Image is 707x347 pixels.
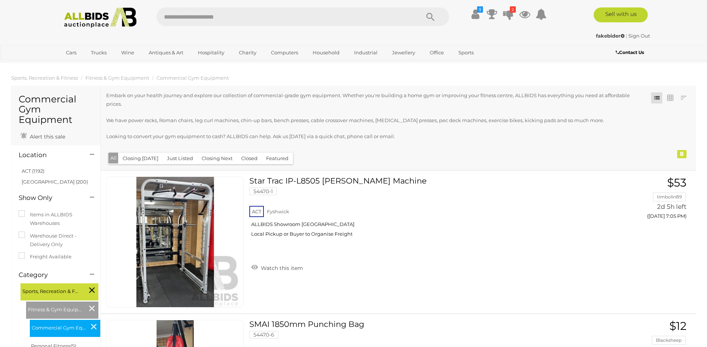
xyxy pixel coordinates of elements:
[32,322,88,332] span: Commercial Gym Equipment
[22,285,78,296] span: Sports, Recreation & Fitness
[510,6,516,13] i: 2
[144,47,188,59] a: Antiques & Art
[60,7,141,28] img: Allbids.com.au
[255,176,591,243] a: Star Trac IP-L8505 [PERSON_NAME] Machine 54470-1 ACT Fyshwick ALLBIDS Showroom [GEOGRAPHIC_DATA] ...
[308,47,344,59] a: Household
[616,48,646,57] a: Contact Us
[669,319,687,333] span: $12
[594,7,648,22] a: Sell with us
[262,153,293,164] button: Featured
[118,153,163,164] button: Closing [DATE]
[108,153,119,163] button: All
[19,252,72,261] label: Freight Available
[19,210,93,228] label: Items in ALLBIDS Warehouses
[596,33,626,39] a: fakebider
[266,47,303,59] a: Computers
[86,47,111,59] a: Trucks
[19,232,93,249] label: Warehouse Direct - Delivery Only
[234,47,261,59] a: Charity
[110,177,240,307] img: 54470-1a.jpg
[22,179,88,185] a: [GEOGRAPHIC_DATA] (200)
[454,47,479,59] a: Sports
[193,47,229,59] a: Hospitality
[667,176,687,190] span: $53
[106,132,636,141] p: Looking to convert your gym equipment to cash? ALLBIDS can help. Ask us [DATE] via a quick chat, ...
[626,33,627,39] span: |
[19,194,79,201] h4: Show Only
[106,91,636,109] p: Embark on your health journey and explore our collection of commercial-grade gym equipment. Wheth...
[22,168,44,174] a: ACT (1192)
[162,153,198,164] button: Just Listed
[61,59,124,71] a: [GEOGRAPHIC_DATA]
[596,33,625,39] strong: fakebider
[28,133,65,140] span: Alert this sale
[470,7,481,21] a: $
[259,265,303,271] span: Watch this item
[237,153,262,164] button: Closed
[157,75,229,81] a: Commercial Gym Equipment
[106,116,636,125] p: We have power racks, Roman chairs, leg curl machines, chin-up bars, bench presses, cable crossove...
[197,153,237,164] button: Closing Next
[19,94,93,125] h1: Commercial Gym Equipment
[425,47,449,59] a: Office
[28,303,84,314] span: Fitness & Gym Equipment
[349,47,382,59] a: Industrial
[19,152,79,159] h4: Location
[61,47,81,59] a: Cars
[616,50,644,55] b: Contact Us
[11,75,78,81] a: Sports, Recreation & Fitness
[116,47,139,59] a: Wine
[477,6,483,13] i: $
[412,7,449,26] button: Search
[503,7,514,21] a: 2
[602,176,688,223] a: $53 timbolin89 2d 5h left ([DATE] 7:05 PM)
[85,75,149,81] a: Fitness & Gym Equipment
[19,271,79,278] h4: Category
[387,47,420,59] a: Jewellery
[677,150,687,158] div: 8
[19,130,67,141] a: Alert this sale
[249,262,305,273] a: Watch this item
[628,33,650,39] a: Sign Out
